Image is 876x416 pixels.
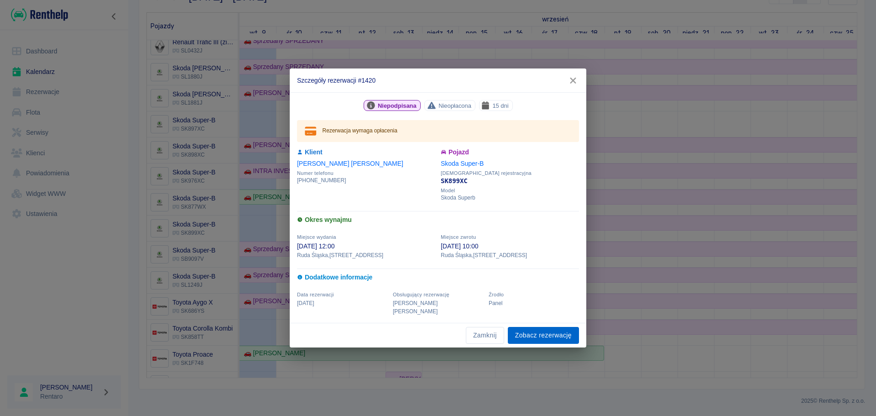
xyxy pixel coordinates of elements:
[435,101,475,111] span: Nieopłacona
[297,242,435,251] p: [DATE] 12:00
[393,292,449,297] span: Obsługujący rezerwację
[441,147,579,157] h6: Pojazd
[441,188,579,194] span: Model
[323,123,397,139] div: Rezerwacja wymaga opłacenia
[297,251,435,259] p: Ruda Śląska , [STREET_ADDRESS]
[297,273,579,282] h6: Dodatkowe informacje
[297,160,403,167] a: [PERSON_NAME] [PERSON_NAME]
[297,170,435,176] span: Numer telefonu
[297,176,435,184] p: [PHONE_NUMBER]
[297,147,435,157] h6: Klient
[441,160,484,167] a: Skoda Super-B
[489,299,579,307] p: Panel
[441,234,476,240] span: Miejsce zwrotu
[374,101,420,111] span: Niepodpisana
[297,234,336,240] span: Miejsce wydania
[441,242,579,251] p: [DATE] 10:00
[297,215,579,225] h6: Okres wynajmu
[489,101,512,111] span: 15 dni
[441,251,579,259] p: Ruda Śląska , [STREET_ADDRESS]
[393,299,483,316] p: [PERSON_NAME] [PERSON_NAME]
[441,176,579,186] p: SK899XC
[290,68,586,92] h2: Szczegóły rezerwacji #1420
[466,327,504,344] button: Zamknij
[489,292,504,297] span: Żrodło
[508,327,579,344] a: Zobacz rezerwację
[441,194,579,202] p: Skoda Superb
[297,292,334,297] span: Data rezerwacji
[441,170,579,176] span: [DEMOGRAPHIC_DATA] rejestracyjna
[297,299,387,307] p: [DATE]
